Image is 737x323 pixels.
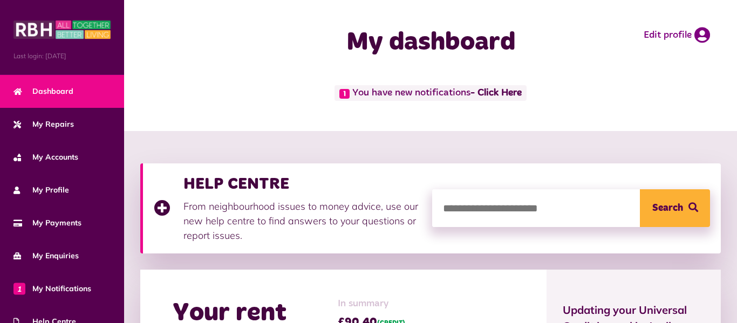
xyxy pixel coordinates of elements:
span: 1 [339,89,350,99]
span: Dashboard [13,86,73,97]
a: - Click Here [470,88,522,98]
h3: HELP CENTRE [183,174,421,194]
span: In summary [338,297,405,311]
img: MyRBH [13,19,111,40]
span: Search [652,189,683,227]
span: Last login: [DATE] [13,51,111,61]
span: My Notifications [13,283,91,294]
span: My Profile [13,184,69,196]
span: My Accounts [13,152,78,163]
p: From neighbourhood issues to money advice, use our new help centre to find answers to your questi... [183,199,421,243]
span: You have new notifications [335,85,526,101]
button: Search [640,189,710,227]
span: 1 [13,283,25,294]
a: Edit profile [644,27,710,43]
span: My Payments [13,217,81,229]
span: My Enquiries [13,250,79,262]
h1: My dashboard [288,27,573,58]
span: My Repairs [13,119,74,130]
